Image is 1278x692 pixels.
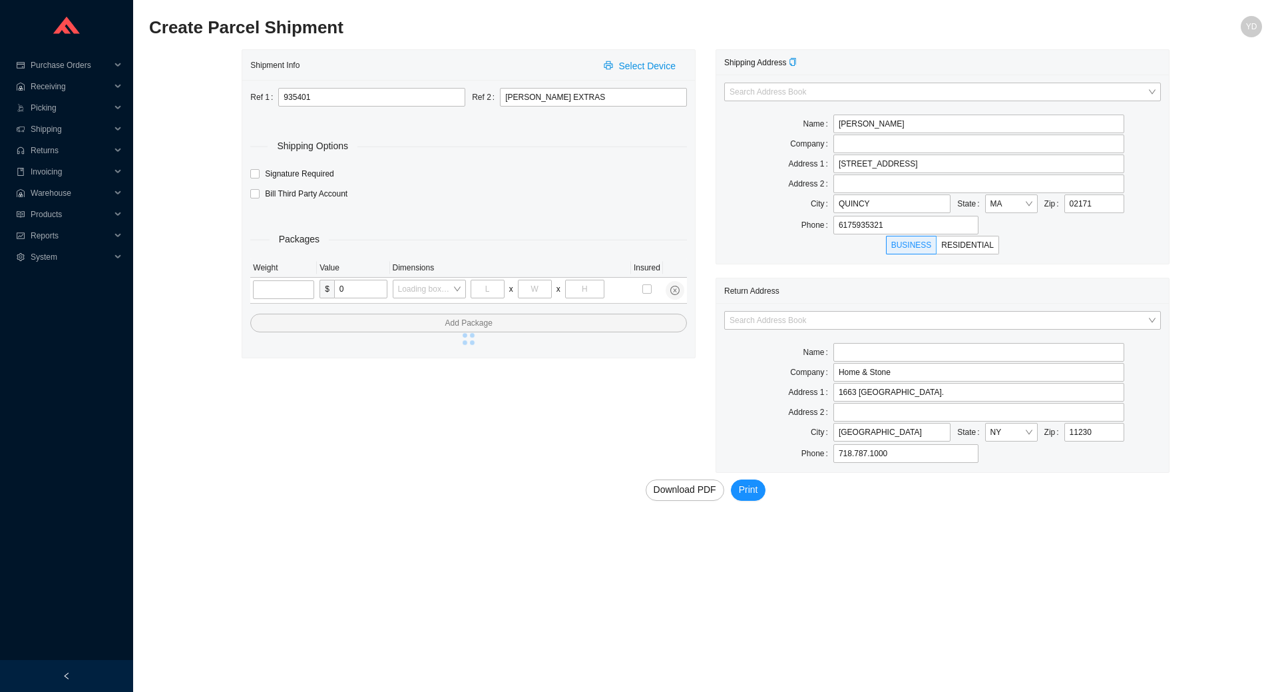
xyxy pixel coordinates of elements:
div: x [509,282,513,296]
label: Address 2 [789,174,833,193]
span: Shipping Options [268,139,357,154]
th: Dimensions [390,258,631,278]
label: Address 2 [789,403,833,422]
span: Receiving [31,76,110,97]
span: MA [990,195,1032,212]
span: Products [31,204,110,225]
span: Signature Required [260,167,339,180]
span: $ [319,280,334,298]
h2: Create Parcel Shipment [149,16,984,39]
label: Name [803,115,833,133]
span: fund [16,232,25,240]
span: Warehouse [31,182,110,204]
span: customer-service [16,147,25,155]
span: Invoicing [31,161,110,182]
span: copy [789,58,797,66]
label: Address 1 [789,383,833,402]
span: Shipping [31,119,110,140]
button: Print [731,480,766,501]
span: credit-card [16,61,25,69]
div: Copy [789,56,797,69]
div: Return Address [724,278,1161,303]
label: Zip [1044,423,1064,442]
label: Company [790,135,833,153]
button: printerSelect Device [596,56,687,75]
th: Value [317,258,389,278]
span: Picking [31,97,110,119]
span: Download PDF [654,482,716,498]
span: book [16,168,25,176]
label: Phone [801,444,833,463]
span: Select Device [618,59,676,74]
label: Address 1 [789,155,833,173]
label: Ref 2 [472,88,500,107]
input: L [471,280,505,298]
span: RESIDENTIAL [941,240,994,250]
label: State [957,194,984,213]
label: Ref 1 [250,88,278,107]
span: Print [739,482,758,498]
span: printer [604,61,616,71]
th: Insured [631,258,663,278]
span: read [16,210,25,218]
button: close-circle [666,281,684,300]
label: City [811,194,833,213]
input: W [518,280,552,298]
span: Purchase Orders [31,55,110,76]
input: H [565,280,604,298]
span: BUSINESS [891,240,932,250]
span: Bill Third Party Account [260,187,353,200]
span: Returns [31,140,110,161]
th: Weight [250,258,317,278]
span: NY [990,424,1032,441]
span: System [31,246,110,268]
label: Phone [801,216,833,234]
label: Name [803,343,833,362]
span: Reports [31,225,110,246]
span: YD [1246,16,1257,37]
span: Shipping Address [724,58,797,67]
label: City [811,423,833,442]
div: Shipment Info [250,53,596,77]
label: Zip [1044,194,1064,213]
span: Packages [270,232,329,247]
span: setting [16,253,25,261]
button: Download PDF [646,480,724,501]
span: left [63,672,71,680]
label: Company [790,363,833,382]
label: State [957,423,984,442]
div: x [556,282,560,296]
